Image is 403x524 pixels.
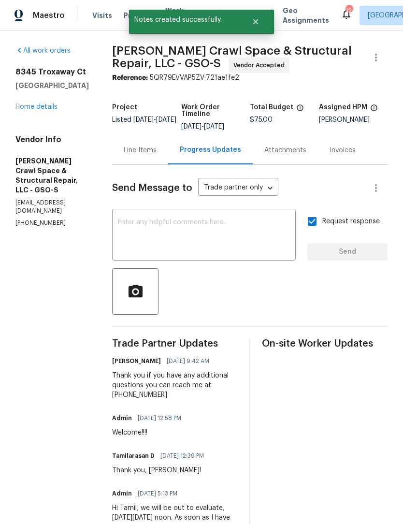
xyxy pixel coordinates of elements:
span: The total cost of line items that have been proposed by Opendoor. This sum includes line items th... [296,104,304,116]
div: Invoices [330,146,356,155]
span: [DATE] 9:42 AM [167,356,209,366]
span: Request response [322,217,380,227]
span: - [133,116,176,123]
h2: 8345 Troxaway Ct [15,67,89,77]
span: On-site Worker Updates [262,339,388,349]
span: [DATE] 5:13 PM [138,489,177,498]
b: Reference: [112,74,148,81]
span: Maestro [33,11,65,20]
span: Vendor Accepted [233,60,288,70]
h6: Admin [112,413,132,423]
h5: Assigned HPM [319,104,367,111]
div: Attachments [264,146,306,155]
span: $75.00 [250,116,273,123]
div: 5QR79EVVAP5ZV-721ae1fe2 [112,73,388,83]
p: [PHONE_NUMBER] [15,219,89,227]
div: Trade partner only [198,180,278,196]
h6: Admin [112,489,132,498]
h5: [PERSON_NAME] Crawl Space & Structural Repair, LLC - GSO-S [15,156,89,195]
div: 12 [345,6,352,15]
h5: Total Budget [250,104,293,111]
span: The hpm assigned to this work order. [370,104,378,116]
a: All work orders [15,47,71,54]
span: Send Message to [112,183,192,193]
p: [EMAIL_ADDRESS][DOMAIN_NAME] [15,199,89,215]
span: [PERSON_NAME] Crawl Space & Structural Repair, LLC - GSO-S [112,45,352,69]
div: Progress Updates [180,145,241,155]
span: [DATE] [133,116,154,123]
h5: [GEOGRAPHIC_DATA] [15,81,89,90]
button: Close [240,12,272,31]
span: [DATE] [156,116,176,123]
h5: Work Order Timeline [181,104,250,117]
span: Projects [124,11,154,20]
h6: [PERSON_NAME] [112,356,161,366]
span: [DATE] [181,123,201,130]
span: [DATE] [204,123,224,130]
span: [DATE] 12:58 PM [138,413,181,423]
h4: Vendor Info [15,135,89,145]
h5: Project [112,104,137,111]
div: Welcome!!!! [112,428,187,437]
span: Visits [92,11,112,20]
div: Thank you if you have any additional questions you can reach me at [PHONE_NUMBER] [112,371,238,400]
div: Thank you, [PERSON_NAME]! [112,466,210,475]
span: Geo Assignments [283,6,329,25]
span: Notes created successfully. [129,10,240,30]
div: [PERSON_NAME] [319,116,388,123]
span: Trade Partner Updates [112,339,238,349]
a: Home details [15,103,58,110]
div: Line Items [124,146,157,155]
span: Listed [112,116,176,123]
span: Work Orders [165,6,190,25]
h6: Tamilarasan D [112,451,155,461]
span: - [181,123,224,130]
span: [DATE] 12:39 PM [160,451,204,461]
